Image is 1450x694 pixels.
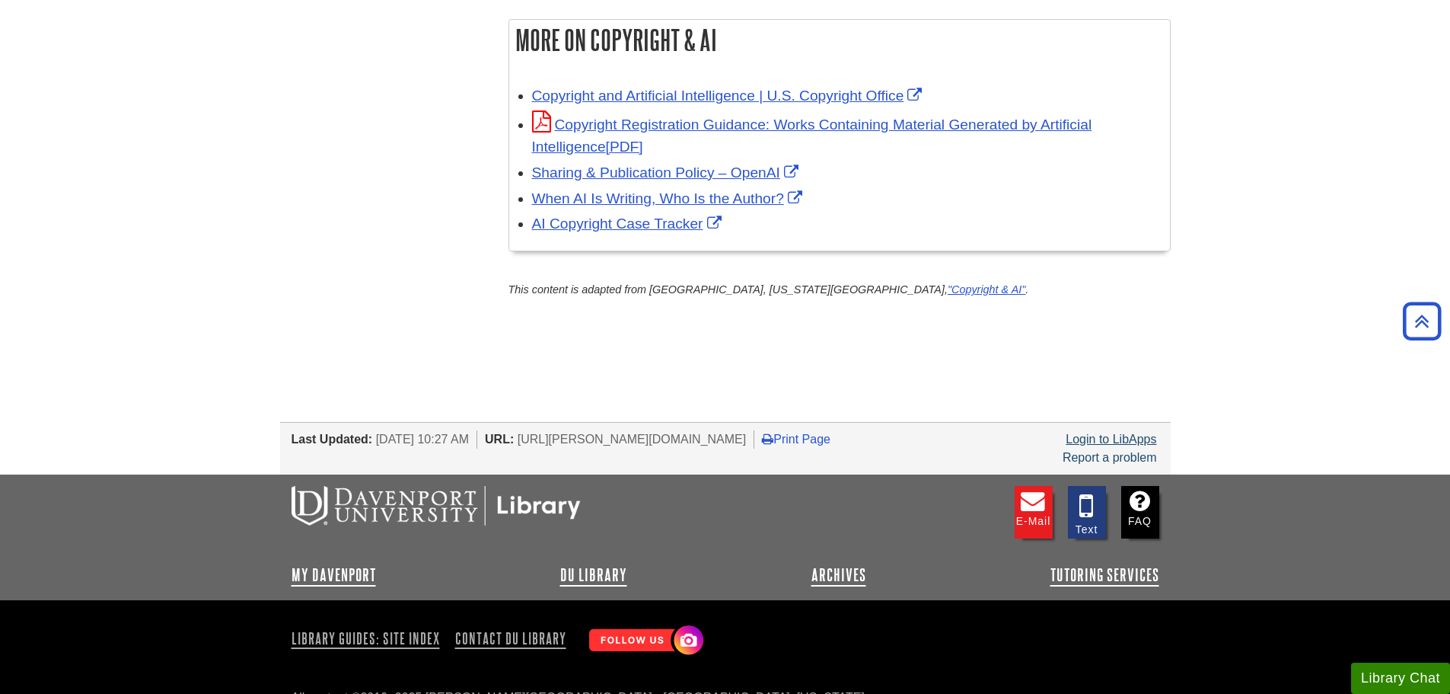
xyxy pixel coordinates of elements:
a: Text [1068,486,1106,539]
a: Tutoring Services [1050,566,1159,584]
a: Login to LibApps [1066,433,1156,446]
a: Link opens in new window [532,190,806,206]
a: My Davenport [292,566,376,584]
p: This content is adapted from [GEOGRAPHIC_DATA], [US_STATE][GEOGRAPHIC_DATA], . [508,282,1171,299]
a: DU Library [560,566,627,584]
button: Library Chat [1351,663,1450,694]
a: Link opens in new window [532,88,926,104]
span: [DATE] 10:27 AM [376,433,469,446]
img: Follow Us! Instagram [582,619,707,663]
a: Link opens in new window [532,216,725,232]
a: Print Page [762,433,830,446]
a: Back to Top [1397,311,1446,331]
img: DU Libraries [292,486,581,526]
a: Library Guides: Site Index [292,625,446,651]
i: Print Page [762,433,773,445]
a: Link opens in new window [532,117,1092,155]
a: Archives [811,566,866,584]
a: FAQ [1121,486,1159,539]
h2: More on Copyright & AI [509,20,1170,60]
a: Contact DU Library [449,625,572,651]
a: "Copyright & AI" [948,283,1025,296]
a: Link opens in new window [532,165,802,181]
span: Last Updated: [292,433,373,446]
span: URL: [485,433,514,446]
span: [URL][PERSON_NAME][DOMAIN_NAME] [518,433,747,446]
a: E-mail [1015,486,1053,539]
a: Report a problem [1063,451,1157,464]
